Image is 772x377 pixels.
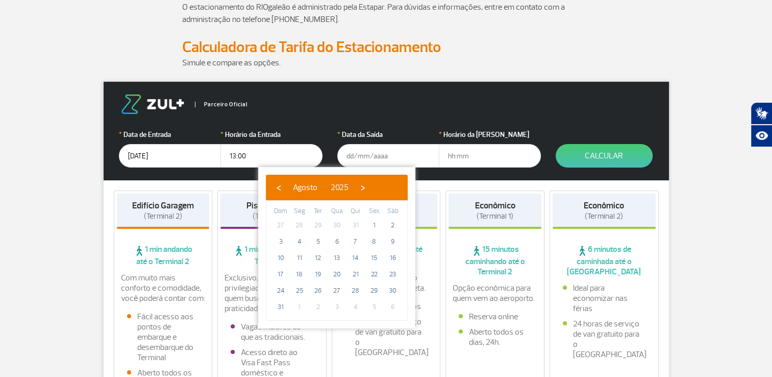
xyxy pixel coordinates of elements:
[439,144,541,168] input: hh:mm
[477,211,513,221] span: (Terminal 1)
[291,233,308,250] span: 4
[310,217,326,233] span: 29
[182,1,590,26] p: O estacionamento do RIOgaleão é administrado pela Estapar. Para dúvidas e informações, entre em c...
[345,317,428,358] li: 24 horas de serviço de van gratuito para o [GEOGRAPHIC_DATA]
[127,312,200,363] li: Fácil acesso aos pontos de embarque e desembarque do Terminal
[291,217,308,233] span: 28
[385,233,401,250] span: 9
[119,129,221,140] label: Data de Entrada
[291,266,308,282] span: 18
[272,233,289,250] span: 3
[132,200,194,211] strong: Edifício Garagem
[439,129,541,140] label: Horário da [PERSON_NAME]
[366,233,382,250] span: 8
[272,250,289,266] span: 10
[337,144,439,168] input: dd/mm/aaaa
[309,206,328,217] th: weekday
[144,211,182,221] span: (Terminal 2)
[453,283,537,303] p: Opção econômica para quem vem ao aeroporto.
[182,57,590,69] p: Simule e compare as opções.
[347,282,364,299] span: 28
[310,233,326,250] span: 5
[290,206,309,217] th: weekday
[324,180,355,195] button: 2025
[329,233,345,250] span: 6
[121,273,206,303] p: Com muito mais conforto e comodidade, você poderá contar com:
[383,206,402,217] th: weekday
[385,217,401,233] span: 2
[331,182,348,193] span: 2025
[553,244,656,277] span: 6 minutos de caminhada até o [GEOGRAPHIC_DATA]
[347,266,364,282] span: 21
[347,217,364,233] span: 31
[385,282,401,299] span: 30
[310,266,326,282] span: 19
[286,180,324,195] button: Agosto
[563,319,645,360] li: 24 horas de serviço de van gratuito para o [GEOGRAPHIC_DATA]
[272,299,289,315] span: 31
[329,299,345,315] span: 3
[385,299,401,315] span: 6
[337,129,439,140] label: Data da Saída
[366,266,382,282] span: 22
[220,144,322,168] input: hh:mm
[271,206,290,217] th: weekday
[291,299,308,315] span: 1
[366,282,382,299] span: 29
[365,206,384,217] th: weekday
[366,250,382,266] span: 15
[366,217,382,233] span: 1
[220,244,323,267] span: 1 min andando até o Terminal 2
[556,144,653,168] button: Calcular
[347,233,364,250] span: 7
[195,102,247,107] span: Parceiro Oficial
[119,144,221,168] input: dd/mm/aaaa
[310,250,326,266] span: 12
[310,299,326,315] span: 2
[459,327,531,347] li: Aberto todos os dias, 24h.
[385,266,401,282] span: 23
[272,266,289,282] span: 17
[347,250,364,266] span: 14
[329,217,345,233] span: 30
[272,282,289,299] span: 24
[585,211,623,221] span: (Terminal 2)
[271,181,370,191] bs-datepicker-navigation-view: ​ ​ ​
[220,129,322,140] label: Horário da Entrada
[584,200,624,211] strong: Econômico
[751,125,772,147] button: Abrir recursos assistivos.
[355,180,370,195] button: ›
[119,95,186,114] img: logo-zul.png
[271,180,286,195] button: ‹
[225,273,319,314] p: Exclusivo, com localização privilegiada e ideal para quem busca conforto e praticidade.
[347,299,364,315] span: 4
[182,38,590,57] h2: Calculadora de Tarifa do Estacionamento
[291,282,308,299] span: 25
[459,312,531,322] li: Reserva online
[328,206,346,217] th: weekday
[253,211,291,221] span: (Terminal 2)
[258,167,415,328] bs-datepicker-container: calendar
[751,102,772,147] div: Plugin de acessibilidade da Hand Talk.
[246,200,297,211] strong: Piso Premium
[329,266,345,282] span: 20
[329,250,345,266] span: 13
[449,244,541,277] span: 15 minutos caminhando até o Terminal 2
[475,200,515,211] strong: Econômico
[291,250,308,266] span: 11
[272,217,289,233] span: 27
[346,206,365,217] th: weekday
[366,299,382,315] span: 5
[385,250,401,266] span: 16
[563,283,645,314] li: Ideal para economizar nas férias
[329,282,345,299] span: 27
[117,244,210,267] span: 1 min andando até o Terminal 2
[231,322,313,342] li: Vagas maiores do que as tradicionais.
[751,102,772,125] button: Abrir tradutor de língua de sinais.
[310,282,326,299] span: 26
[293,182,317,193] span: Agosto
